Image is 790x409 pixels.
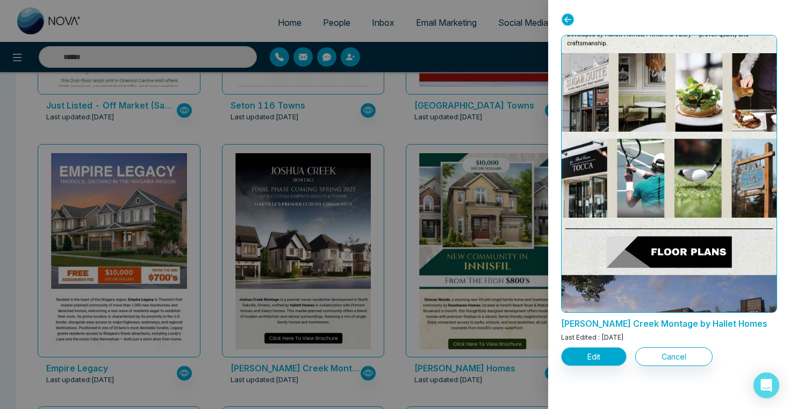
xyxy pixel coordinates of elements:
[561,333,624,341] span: Last Edited : [DATE]
[561,313,777,330] p: Joshua Creek Montage by Hallet Homes
[635,347,713,366] button: Cancel
[753,372,779,398] div: Open Intercom Messenger
[561,347,627,366] button: Edit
